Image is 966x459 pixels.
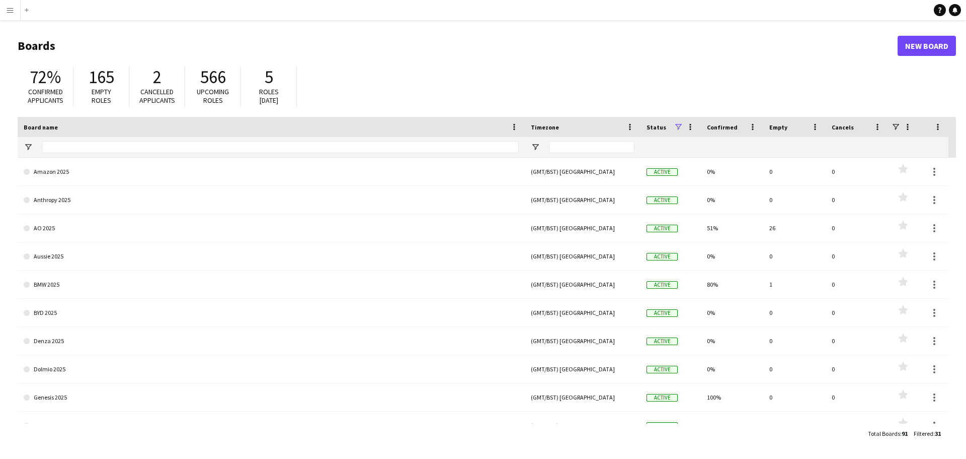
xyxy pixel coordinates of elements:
span: Roles [DATE] [259,87,279,105]
div: (GMT/BST) [GEOGRAPHIC_DATA] [525,242,640,270]
span: Active [647,338,678,345]
a: AO 2025 [24,214,519,242]
div: 0 [763,355,826,383]
span: Confirmed [707,123,738,131]
input: Board name Filter Input [42,141,519,153]
div: 0 [763,242,826,270]
a: BMW 2025 [24,271,519,299]
div: 0 [763,158,826,185]
div: : [868,424,908,443]
span: 72% [30,66,61,88]
span: 31 [935,430,941,437]
span: Active [647,366,678,373]
div: 0% [701,412,763,439]
span: Total Boards [868,430,900,437]
div: 0% [701,242,763,270]
a: BYD 2025 [24,299,519,327]
div: (GMT/BST) [GEOGRAPHIC_DATA] [525,186,640,214]
div: 0 [826,299,888,326]
span: Board name [24,123,58,131]
button: Open Filter Menu [24,143,33,152]
div: 0% [701,158,763,185]
span: Active [647,281,678,289]
div: 0 [826,158,888,185]
a: Denza 2025 [24,327,519,355]
div: 0 [826,383,888,411]
div: 0 [826,355,888,383]
span: 566 [200,66,226,88]
div: 0% [701,355,763,383]
a: Amazon 2025 [24,158,519,186]
div: 0 [826,412,888,439]
div: (GMT/BST) [GEOGRAPHIC_DATA] [525,383,640,411]
div: : [914,424,941,443]
div: 51% [701,214,763,242]
div: 0 [763,327,826,355]
div: (GMT/BST) [GEOGRAPHIC_DATA] [525,412,640,439]
div: (GMT/BST) [GEOGRAPHIC_DATA] [525,158,640,185]
span: 5 [265,66,273,88]
div: (GMT/BST) [GEOGRAPHIC_DATA] [525,299,640,326]
a: HeyMo 2025 [24,412,519,440]
span: Cancelled applicants [139,87,175,105]
div: 0 [826,271,888,298]
div: 0 [826,242,888,270]
a: New Board [898,36,956,56]
div: 0 [763,299,826,326]
a: Dolmio 2025 [24,355,519,383]
div: 0 [763,186,826,214]
span: 2 [153,66,162,88]
div: (GMT/BST) [GEOGRAPHIC_DATA] [525,355,640,383]
div: (GMT/BST) [GEOGRAPHIC_DATA] [525,271,640,298]
div: 0 [826,327,888,355]
span: Confirmed applicants [28,87,63,105]
button: Open Filter Menu [531,143,540,152]
div: 0 [826,214,888,242]
div: 1 [763,271,826,298]
span: Active [647,309,678,317]
div: 0 [826,186,888,214]
span: 165 [89,66,114,88]
span: Timezone [531,123,559,131]
div: 100% [701,383,763,411]
div: 0 [763,412,826,439]
div: 0% [701,327,763,355]
span: Empty [769,123,787,131]
span: Active [647,422,678,430]
div: 0 [763,383,826,411]
a: Genesis 2025 [24,383,519,412]
span: Active [647,196,678,204]
span: 91 [902,430,908,437]
span: Active [647,168,678,176]
div: 0% [701,186,763,214]
span: Status [647,123,666,131]
input: Timezone Filter Input [549,141,634,153]
h1: Boards [18,38,898,53]
span: Filtered [914,430,933,437]
div: 0% [701,299,763,326]
span: Upcoming roles [197,87,229,105]
a: Anthropy 2025 [24,186,519,214]
span: Cancels [832,123,854,131]
span: Active [647,253,678,260]
div: 26 [763,214,826,242]
span: Active [647,225,678,232]
div: 80% [701,271,763,298]
span: Active [647,394,678,402]
div: (GMT/BST) [GEOGRAPHIC_DATA] [525,327,640,355]
a: Aussie 2025 [24,242,519,271]
div: (GMT/BST) [GEOGRAPHIC_DATA] [525,214,640,242]
span: Empty roles [92,87,111,105]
